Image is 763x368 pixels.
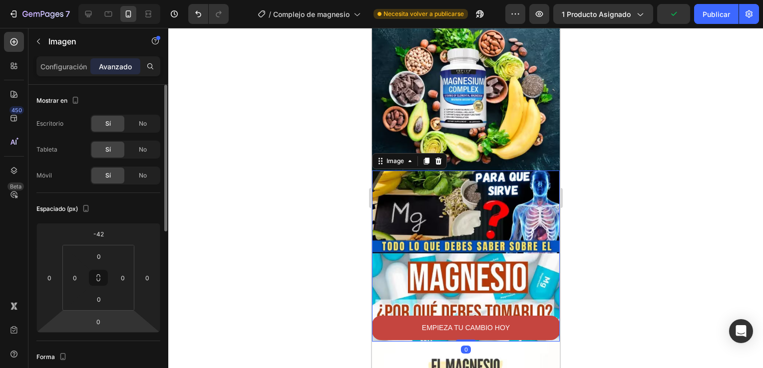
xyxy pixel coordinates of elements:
[13,129,34,138] div: Image
[36,353,55,362] font: Forma
[105,119,111,128] span: Sí
[36,145,57,154] font: Tableta
[89,292,109,307] input: 0px
[0,143,188,314] img: image_demo.jpg
[139,145,147,154] span: No
[4,4,74,24] button: 7
[383,9,464,18] span: Necesita volver a publicarse
[139,119,147,128] span: No
[372,28,560,368] iframe: Design area
[88,314,108,329] input: 0
[42,270,57,285] input: 0
[88,226,108,241] input: -42
[562,9,631,19] span: 1 producto asignado
[694,4,739,24] button: Publicar
[36,171,52,180] font: Móvil
[48,35,133,47] p: Image
[36,96,67,105] font: Mostrar en
[0,288,188,312] button: <p>EMPIEZA TU CAMBIO HOY</p>
[105,171,111,180] span: Sí
[36,204,78,213] font: Espaciado (px)
[139,171,147,180] span: No
[188,4,229,24] div: Deshacer/Rehacer
[140,270,155,285] input: 0
[273,9,350,19] span: Complejo de magnesio
[703,9,730,19] font: Publicar
[99,61,132,72] p: Avanzado
[40,61,87,72] p: Configuración
[89,318,99,326] div: 0
[269,9,271,19] span: /
[9,106,24,114] div: 450
[65,8,70,20] p: 7
[729,319,753,343] div: Abra Intercom Messenger
[7,183,24,190] div: Beta
[553,4,653,24] button: 1 producto asignado
[89,249,109,264] input: 0px
[67,270,82,285] input: 0px
[50,294,138,306] p: EMPIEZA TU CAMBIO HOY
[36,119,63,128] font: Escritorio
[115,270,130,285] input: 0px
[105,145,111,154] span: Sí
